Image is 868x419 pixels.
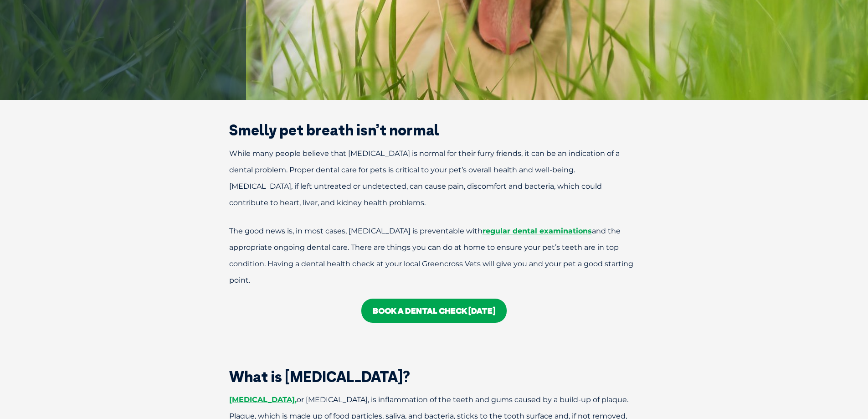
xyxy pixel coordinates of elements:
span: Smelly pet breath isn’t normal [229,121,439,139]
a: BOOK A DENTAL CHECK [DATE] [361,299,507,323]
a: regular dental examinations [483,227,592,235]
span: While many people believe that [MEDICAL_DATA] is normal for their furry friends, it can be an ind... [229,149,620,207]
span: What is [MEDICAL_DATA]? [229,367,410,386]
span: The good news is, in most cases, [MEDICAL_DATA] is preventable with and the appropriate ongoing d... [229,227,633,285]
a: [MEDICAL_DATA], [229,395,297,404]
